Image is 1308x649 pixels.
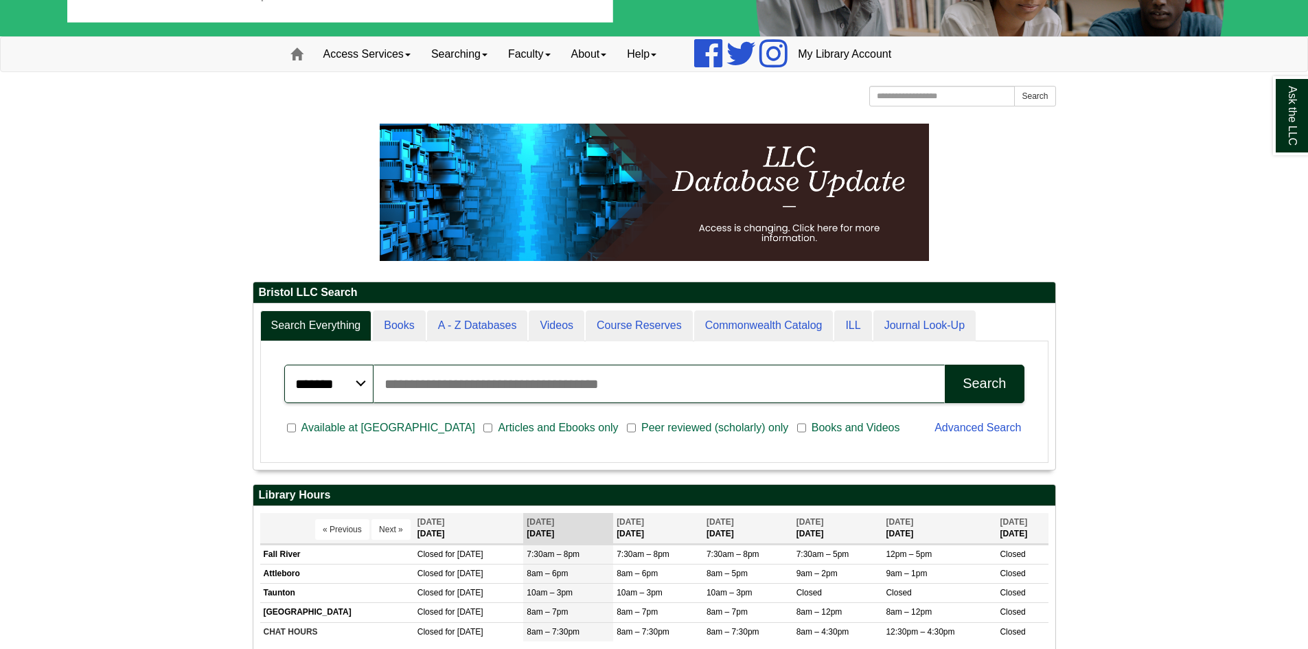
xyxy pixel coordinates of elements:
td: CHAT HOURS [260,622,414,641]
span: Closed [886,588,911,597]
span: Closed [1000,607,1025,617]
td: Attleboro [260,565,414,584]
button: Next » [371,519,411,540]
span: Closed [417,588,443,597]
span: [DATE] [417,517,445,527]
span: Closed [1000,549,1025,559]
span: [DATE] [1000,517,1027,527]
a: Videos [529,310,584,341]
th: [DATE] [996,513,1048,544]
span: 10am – 3pm [707,588,753,597]
span: 8am – 5pm [707,569,748,578]
span: 8am – 4:30pm [796,627,849,637]
a: Course Reserves [586,310,693,341]
span: Books and Videos [806,420,906,436]
button: « Previous [315,519,369,540]
th: [DATE] [703,513,793,544]
span: 9am – 1pm [886,569,927,578]
span: Closed [417,627,443,637]
span: [DATE] [617,517,644,527]
span: 8am – 7pm [527,607,568,617]
span: Articles and Ebooks only [492,420,623,436]
span: [DATE] [886,517,913,527]
a: ILL [834,310,871,341]
span: 8am – 12pm [886,607,932,617]
h2: Library Hours [253,485,1055,506]
span: 8am – 7pm [707,607,748,617]
button: Search [1014,86,1055,106]
span: 7:30am – 5pm [796,549,849,559]
a: Search Everything [260,310,372,341]
td: Taunton [260,584,414,603]
span: Closed [796,588,822,597]
a: Books [373,310,425,341]
span: 12pm – 5pm [886,549,932,559]
span: 8am – 7pm [617,607,658,617]
a: Journal Look-Up [873,310,976,341]
a: Help [617,37,667,71]
th: [DATE] [882,513,996,544]
span: 8am – 7:30pm [527,627,580,637]
span: Closed [1000,569,1025,578]
td: Fall River [260,545,414,564]
td: [GEOGRAPHIC_DATA] [260,603,414,622]
span: 7:30am – 8pm [707,549,759,559]
span: Closed [417,569,443,578]
span: 8am – 6pm [527,569,568,578]
a: Commonwealth Catalog [694,310,834,341]
a: Faculty [498,37,561,71]
h2: Bristol LLC Search [253,282,1055,304]
span: 12:30pm – 4:30pm [886,627,954,637]
span: for [DATE] [445,549,483,559]
span: 7:30am – 8pm [527,549,580,559]
span: for [DATE] [445,607,483,617]
th: [DATE] [793,513,883,544]
span: [DATE] [707,517,734,527]
span: 8am – 6pm [617,569,658,578]
span: for [DATE] [445,627,483,637]
span: [DATE] [527,517,554,527]
span: 8am – 7:30pm [617,627,669,637]
span: Peer reviewed (scholarly) only [636,420,794,436]
input: Available at [GEOGRAPHIC_DATA] [287,422,296,434]
span: 8am – 12pm [796,607,842,617]
span: Closed [417,549,443,559]
button: Search [945,365,1024,403]
span: Closed [1000,588,1025,597]
span: 7:30am – 8pm [617,549,669,559]
span: Closed [1000,627,1025,637]
span: Available at [GEOGRAPHIC_DATA] [296,420,481,436]
span: 9am – 2pm [796,569,838,578]
div: Search [963,376,1006,391]
span: Closed [417,607,443,617]
span: 10am – 3pm [617,588,663,597]
span: 8am – 7:30pm [707,627,759,637]
input: Peer reviewed (scholarly) only [627,422,636,434]
input: Books and Videos [797,422,806,434]
span: 10am – 3pm [527,588,573,597]
th: [DATE] [613,513,703,544]
input: Articles and Ebooks only [483,422,492,434]
img: HTML tutorial [380,124,929,261]
a: About [561,37,617,71]
a: A - Z Databases [427,310,528,341]
span: for [DATE] [445,588,483,597]
span: for [DATE] [445,569,483,578]
th: [DATE] [523,513,613,544]
a: Access Services [313,37,421,71]
a: Advanced Search [934,422,1021,433]
a: My Library Account [788,37,902,71]
th: [DATE] [414,513,524,544]
a: Searching [421,37,498,71]
span: [DATE] [796,517,824,527]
